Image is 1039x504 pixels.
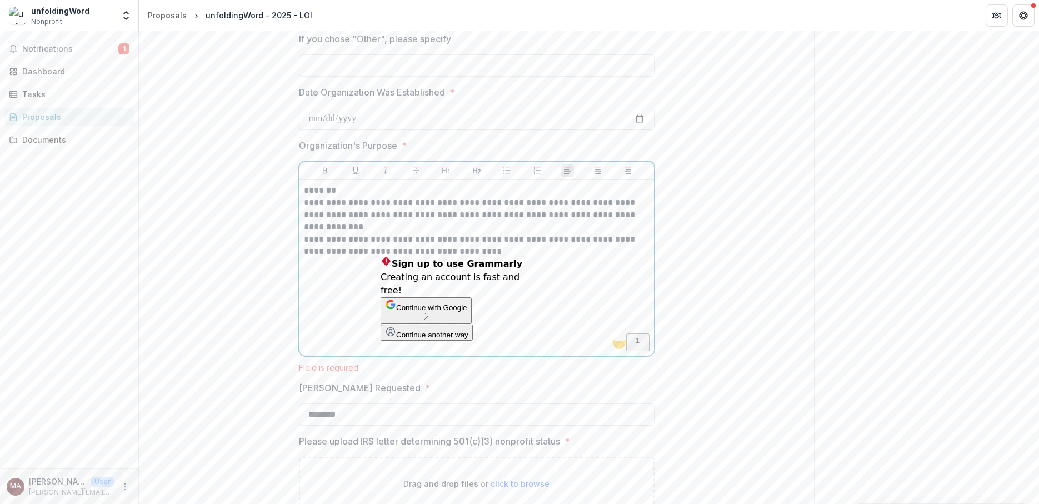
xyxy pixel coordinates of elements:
button: More [118,480,132,493]
span: Nonprofit [31,17,62,27]
button: Open entity switcher [118,4,134,27]
p: [PERSON_NAME] Requested [299,381,421,395]
button: Align Left [561,164,574,177]
p: If you chose "Other", please specify [299,32,451,46]
span: click to browse [491,479,550,488]
div: Dashboard [22,66,125,77]
p: Date Organization Was Established [299,86,445,99]
button: Underline [349,164,362,177]
button: Heading 1 [439,164,453,177]
p: User [91,477,114,487]
p: [PERSON_NAME] [29,476,87,487]
button: Italicize [379,164,392,177]
div: Maria Abraham [10,483,21,490]
img: unfoldingWord [9,7,27,24]
div: Proposals [148,9,187,21]
div: unfoldingWord [31,5,89,17]
p: Please upload IRS letter determining 501(c)(3) nonprofit status [299,435,560,448]
a: Documents [4,131,134,149]
button: Bullet List [500,164,513,177]
button: Partners [986,4,1008,27]
div: To enrich screen reader interactions, please activate Accessibility in Grammarly extension settings [304,184,650,351]
div: Tasks [22,88,125,100]
a: Proposals [143,7,191,23]
button: Notifications1 [4,40,134,58]
p: [PERSON_NAME][EMAIL_ADDRESS][PERSON_NAME][DOMAIN_NAME] [29,487,114,497]
a: Dashboard [4,62,134,81]
div: unfoldingWord - 2025 - LOI [206,9,312,21]
div: Proposals [22,111,125,123]
p: Organization's Purpose [299,139,397,152]
button: Strike [409,164,423,177]
a: Proposals [4,108,134,126]
button: Get Help [1012,4,1035,27]
span: Notifications [22,44,118,54]
div: Documents [22,134,125,146]
button: Ordered List [531,164,544,177]
button: Align Center [591,164,605,177]
div: Field is required [299,363,655,372]
p: Drag and drop files or [403,478,550,490]
nav: breadcrumb [143,7,317,23]
a: Tasks [4,85,134,103]
button: Align Right [621,164,635,177]
button: Heading 2 [470,164,483,177]
button: Bold [318,164,332,177]
span: 1 [118,43,129,54]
